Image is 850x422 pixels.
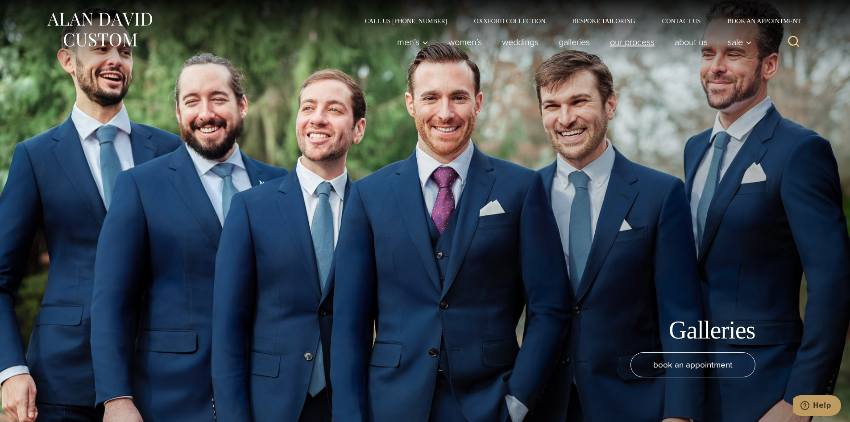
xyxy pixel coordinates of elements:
iframe: Opens a widget where you can chat to one of our agents [793,395,841,418]
a: Our Process [600,33,664,51]
a: Oxxford Collection [460,18,559,24]
a: About Us [664,33,717,51]
a: weddings [492,33,548,51]
a: Bespoke Tailoring [559,18,648,24]
a: book an appointment [630,352,755,377]
a: Contact Us [649,18,714,24]
a: Galleries [548,33,600,51]
button: View Search Form [783,31,804,53]
h1: Galleries [669,315,755,345]
nav: Primary Navigation [387,33,756,51]
button: Sale sub menu toggle [717,33,756,51]
span: book an appointment [653,358,733,371]
img: Alan David Custom [46,10,153,50]
a: Book an Appointment [714,18,804,24]
a: Women’s [438,33,492,51]
a: Call Us [PHONE_NUMBER] [352,18,461,24]
button: Child menu of Men’s [387,33,438,51]
nav: Secondary Navigation [352,18,804,24]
